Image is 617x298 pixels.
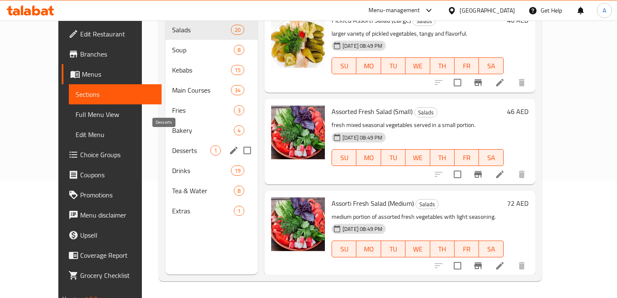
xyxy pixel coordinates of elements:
div: Soup8 [165,40,258,60]
a: Choice Groups [62,145,161,165]
div: items [234,206,244,216]
div: items [231,85,244,95]
span: Tea & Water [172,186,234,196]
h6: 46 AED [507,14,528,26]
div: Desserts1edit [165,140,258,161]
a: Edit Restaurant [62,24,161,44]
button: SU [332,57,356,74]
button: WE [405,241,430,257]
button: SA [479,149,503,166]
span: MO [360,60,377,72]
button: FR [455,149,479,166]
div: Extras1 [165,201,258,221]
p: fresh mixed seasonal vegetables served in a small portion. [332,120,504,130]
h6: 46 AED [507,106,528,117]
span: Menu disclaimer [80,210,154,220]
span: Assorti Fresh Salad (Medium) [332,197,414,210]
div: Soup [172,45,234,55]
span: Select to update [449,74,466,91]
a: Grocery Checklist [62,265,161,285]
button: Branch-specific-item [468,256,488,276]
button: TU [381,149,405,166]
button: FR [455,241,479,257]
a: Upsell [62,225,161,245]
button: Branch-specific-item [468,73,488,93]
div: Salads20 [165,20,258,40]
p: larger variety of pickled vegetables, tangy and flavorful. [332,29,504,39]
div: items [234,45,244,55]
div: [GEOGRAPHIC_DATA] [460,6,515,15]
span: SA [482,152,500,164]
span: Desserts [172,145,210,155]
span: Menus [82,69,154,79]
span: Coupons [80,170,154,180]
div: Fries3 [165,100,258,120]
span: [DATE] 08:49 PM [339,225,386,233]
span: TH [434,243,451,255]
span: FR [458,60,476,72]
span: [DATE] 08:49 PM [339,134,386,142]
div: Tea & Water8 [165,181,258,201]
div: items [210,145,221,155]
span: Salads [416,200,438,209]
a: Sections [69,84,161,104]
span: 1 [211,147,220,155]
span: Bakery [172,125,234,135]
button: TH [430,149,455,166]
a: Menus [62,64,161,84]
span: FR [458,243,476,255]
h6: 72 AED [507,197,528,209]
div: Salads [416,199,439,209]
span: [DATE] 08:49 PM [339,42,386,50]
span: Extras [172,206,234,216]
span: 19 [231,167,244,175]
img: Assorted Fresh Salad (Small) [271,106,325,159]
span: Edit Menu [76,130,154,140]
div: items [231,166,244,176]
span: Salads [415,108,437,117]
span: TU [384,60,402,72]
button: TH [430,57,455,74]
button: WE [405,149,430,166]
span: Assorted Fresh Salad (Small) [332,105,413,118]
span: MO [360,243,377,255]
button: delete [512,256,532,276]
div: Kebabs15 [165,60,258,80]
span: A [603,6,606,15]
span: SU [335,243,353,255]
span: Coverage Report [80,250,154,260]
span: FR [458,152,476,164]
div: Fries [172,105,234,115]
a: Edit menu item [495,78,505,88]
a: Edit Menu [69,124,161,145]
img: Pickled Assorti Salad (Large) [271,14,325,68]
span: 3 [234,106,244,114]
span: SU [335,152,353,164]
button: edit [227,144,240,157]
button: MO [356,241,381,257]
button: SA [479,57,503,74]
span: SA [482,243,500,255]
button: Branch-specific-item [468,164,488,184]
span: 1 [234,207,244,215]
span: Drinks [172,166,231,176]
button: MO [356,149,381,166]
a: Coupons [62,165,161,185]
span: TH [434,60,451,72]
nav: Menu sections [165,16,258,224]
span: SA [482,60,500,72]
span: Sections [76,89,154,99]
div: Salads [172,25,231,35]
div: Menu-management [369,5,420,16]
button: TU [381,57,405,74]
a: Edit menu item [495,169,505,179]
p: medium portion of assorted fresh vegetables with light seasoning. [332,212,504,222]
button: SU [332,149,356,166]
div: Salads [414,107,437,117]
span: MO [360,152,377,164]
div: Drinks19 [165,161,258,181]
span: Upsell [80,230,154,240]
button: delete [512,164,532,184]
